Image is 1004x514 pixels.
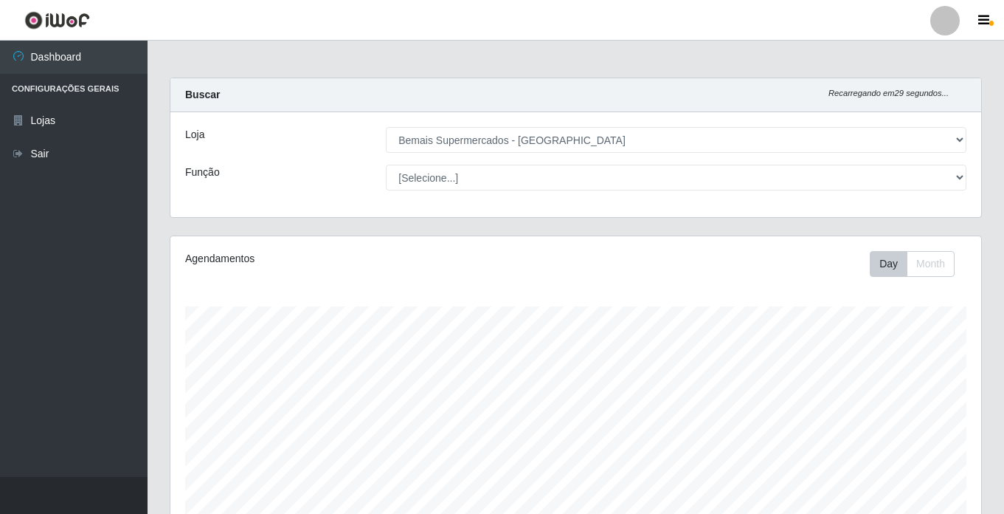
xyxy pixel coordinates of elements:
[907,251,955,277] button: Month
[870,251,955,277] div: First group
[870,251,907,277] button: Day
[185,127,204,143] label: Loja
[185,89,220,100] strong: Buscar
[185,165,220,180] label: Função
[828,89,949,97] i: Recarregando em 29 segundos...
[24,11,90,30] img: CoreUI Logo
[870,251,966,277] div: Toolbar with button groups
[185,251,498,267] div: Agendamentos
